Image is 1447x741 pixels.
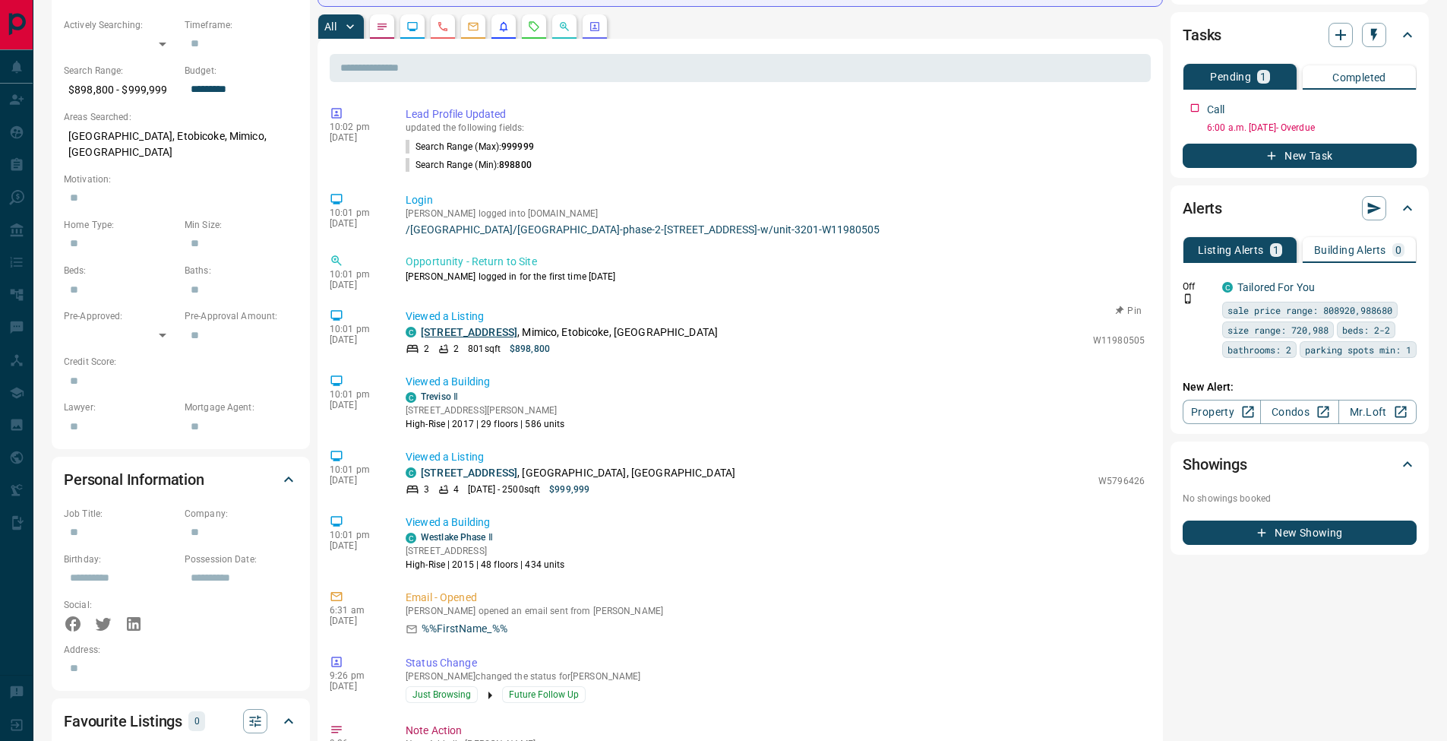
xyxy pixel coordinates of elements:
svg: Listing Alerts [498,21,510,33]
p: [DATE] [330,280,383,290]
p: Opportunity - Return to Site [406,254,1145,270]
p: Actively Searching: [64,18,177,32]
p: High-Rise | 2017 | 29 floors | 586 units [406,417,565,431]
p: 10:01 pm [330,324,383,334]
p: Login [406,192,1145,208]
p: Off [1183,280,1213,293]
div: Tasks [1183,17,1417,53]
div: condos.ca [1222,282,1233,293]
p: Building Alerts [1314,245,1386,255]
p: Call [1207,102,1225,118]
div: Alerts [1183,190,1417,226]
p: [DATE] [330,540,383,551]
p: High-Rise | 2015 | 48 floors | 434 units [406,558,565,572]
p: Birthday: [64,553,177,566]
svg: Opportunities [558,21,570,33]
span: Future Follow Up [509,687,579,702]
p: Pending [1210,71,1251,82]
p: [DATE] [330,475,383,486]
p: No showings booked [1183,492,1417,505]
p: 4 [453,483,459,496]
p: [GEOGRAPHIC_DATA], Etobicoke, Mimico, [GEOGRAPHIC_DATA] [64,124,298,165]
span: bathrooms: 2 [1227,342,1291,357]
a: Mr.Loft [1338,400,1417,424]
p: Home Type: [64,218,177,232]
div: condos.ca [406,467,416,478]
a: [STREET_ADDRESS] [421,326,517,338]
p: Areas Searched: [64,110,298,124]
h2: Tasks [1183,23,1221,47]
p: updated the following fields: [406,122,1145,133]
p: W5796426 [1098,474,1145,488]
p: W11980505 [1093,334,1145,347]
p: 6:00 a.m. [DATE] - Overdue [1207,121,1417,135]
p: Job Title: [64,507,177,521]
p: 10:02 pm [330,122,383,132]
a: Property [1183,400,1261,424]
svg: Push Notification Only [1183,293,1193,304]
p: 2 [453,342,459,356]
p: Address: [64,643,298,657]
p: 10:01 pm [330,530,383,540]
div: Favourite Listings0 [64,703,298,739]
p: Search Range (Min) : [406,158,532,172]
span: 999999 [501,141,534,152]
div: Personal Information [64,461,298,498]
svg: Emails [467,21,479,33]
p: [PERSON_NAME] changed the status for [PERSON_NAME] [406,671,1145,682]
p: 10:01 pm [330,464,383,475]
p: [DATE] [330,218,383,229]
p: Beds: [64,264,177,277]
h2: Showings [1183,452,1247,477]
button: New Task [1183,144,1417,168]
p: [DATE] [330,681,383,692]
p: All [324,21,336,32]
p: Possession Date: [185,553,298,566]
p: Timeframe: [185,18,298,32]
p: 1 [1273,245,1279,255]
p: %%FirstName_%% [422,621,507,637]
svg: Requests [528,21,540,33]
div: condos.ca [406,533,416,543]
svg: Calls [437,21,449,33]
p: 6:31 am [330,605,383,616]
p: Lead Profile Updated [406,106,1145,122]
p: Viewed a Listing [406,449,1145,465]
p: 10:01 pm [330,207,383,218]
a: Tailored For You [1237,281,1315,293]
p: Motivation: [64,173,298,186]
h2: Favourite Listings [64,709,182,733]
p: Company: [185,507,298,521]
h2: Alerts [1183,196,1222,220]
p: Lawyer: [64,401,177,414]
p: Budget: [185,64,298,78]
p: Credit Score: [64,355,298,369]
a: /[GEOGRAPHIC_DATA]/[GEOGRAPHIC_DATA]-phase-2-[STREET_ADDRESS]-w/unit-3201-W11980505 [406,223,1145,236]
p: [DATE] [330,132,383,143]
p: [DATE] [330,334,383,345]
span: Just Browsing [412,687,471,702]
p: [STREET_ADDRESS] [406,544,565,558]
p: $898,800 - $999,999 [64,78,177,103]
span: 898800 [499,160,532,170]
a: [STREET_ADDRESS] [421,467,517,479]
p: 3 [424,483,429,496]
span: beds: 2-2 [1342,322,1390,337]
p: Viewed a Building [406,374,1145,390]
p: [DATE] [330,616,383,626]
p: Mortgage Agent: [185,401,298,414]
p: [DATE] - 2500 sqft [468,483,540,496]
p: Min Size: [185,218,298,232]
p: [STREET_ADDRESS][PERSON_NAME] [406,404,565,417]
div: Showings [1183,446,1417,483]
p: Listing Alerts [1198,245,1264,255]
p: Viewed a Building [406,515,1145,530]
p: [DATE] [330,400,383,410]
p: Email - Opened [406,590,1145,606]
span: parking spots min: 1 [1305,342,1411,357]
p: 0 [1395,245,1401,255]
p: 10:01 pm [330,269,383,280]
p: [PERSON_NAME] logged in for the first time [DATE] [406,270,1145,283]
p: Viewed a Listing [406,309,1145,325]
p: [PERSON_NAME] logged into [DOMAIN_NAME] [406,208,1145,219]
